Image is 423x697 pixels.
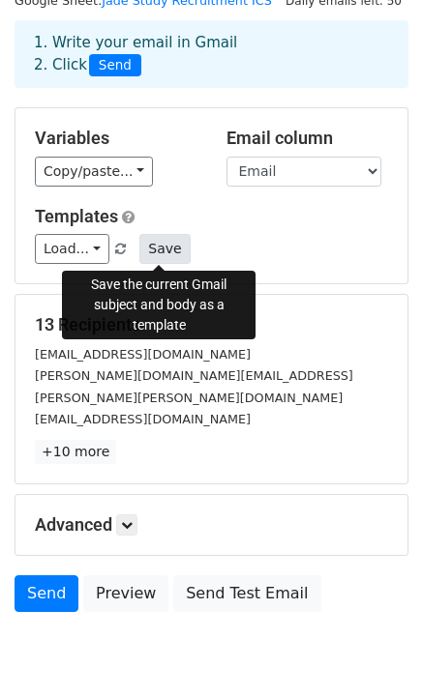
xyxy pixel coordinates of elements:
small: [EMAIL_ADDRESS][DOMAIN_NAME] [35,412,251,426]
h5: Advanced [35,514,388,536]
a: Send [15,575,78,612]
span: Send [89,54,141,77]
h5: Email column [227,128,389,149]
a: Load... [35,234,109,264]
a: Send Test Email [173,575,320,612]
a: Preview [83,575,168,612]
h5: 13 Recipients [35,314,388,335]
a: +10 more [35,440,116,464]
small: [EMAIL_ADDRESS][DOMAIN_NAME] [35,347,251,362]
div: 1. Write your email in Gmail 2. Click [19,32,404,76]
button: Save [139,234,190,264]
small: [PERSON_NAME][DOMAIN_NAME][EMAIL_ADDRESS][PERSON_NAME][PERSON_NAME][DOMAIN_NAME] [35,368,353,405]
iframe: Chat Widget [326,604,423,697]
a: Templates [35,206,118,226]
a: Copy/paste... [35,157,153,187]
div: Save the current Gmail subject and body as a template [62,271,256,339]
h5: Variables [35,128,197,149]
